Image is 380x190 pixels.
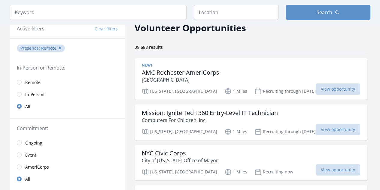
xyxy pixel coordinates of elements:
[10,137,125,149] a: Ongoing
[142,109,278,117] h3: Mission: Ignite Tech 360 Entry-Level IT Technician
[10,5,187,20] input: Keyword
[142,69,219,76] h3: AMC Rochester AmeriCorps
[17,64,118,71] legend: In-Person or Remote:
[254,88,316,95] p: Recruiting through [DATE]
[286,5,370,20] button: Search
[20,45,41,51] span: Presence :
[142,128,217,135] p: [US_STATE], [GEOGRAPHIC_DATA]
[135,58,367,100] a: New! AMC Rochester AmeriCorps [GEOGRAPHIC_DATA] [US_STATE], [GEOGRAPHIC_DATA] 1 Miles Recruiting ...
[10,88,125,100] a: In-Person
[10,100,125,112] a: All
[10,76,125,88] a: Remote
[224,168,247,176] p: 1 Miles
[25,104,30,110] span: All
[254,168,293,176] p: Recruiting now
[316,83,360,95] span: View opportunity
[224,128,247,135] p: 1 Miles
[135,44,163,50] span: 39,688 results
[194,5,278,20] input: Location
[135,21,246,35] h2: Volunteer Opportunities
[142,88,217,95] p: [US_STATE], [GEOGRAPHIC_DATA]
[95,26,118,32] button: Clear filters
[25,176,30,182] span: All
[25,164,49,170] span: AmeriCorps
[142,168,217,176] p: [US_STATE], [GEOGRAPHIC_DATA]
[25,79,41,86] span: Remote
[135,145,367,180] a: NYC Civic Corps City of [US_STATE] Office of Mayor [US_STATE], [GEOGRAPHIC_DATA] 1 Miles Recruiti...
[142,157,218,164] p: City of [US_STATE] Office of Mayor
[316,124,360,135] span: View opportunity
[17,25,44,32] h3: Active filters
[142,63,152,68] span: New!
[17,125,118,132] legend: Commitment:
[58,45,62,51] button: ✕
[25,152,36,158] span: Event
[316,164,360,176] span: View opportunity
[317,9,332,16] span: Search
[10,149,125,161] a: Event
[142,150,218,157] h3: NYC Civic Corps
[10,173,125,185] a: All
[254,128,316,135] p: Recruiting through [DATE]
[135,104,367,140] a: Mission: Ignite Tech 360 Entry-Level IT Technician Computers For Children, Inc. [US_STATE], [GEOG...
[224,88,247,95] p: 1 Miles
[41,45,56,51] span: Remote
[142,117,278,124] p: Computers For Children, Inc.
[142,76,219,83] p: [GEOGRAPHIC_DATA]
[25,140,42,146] span: Ongoing
[25,92,44,98] span: In-Person
[10,161,125,173] a: AmeriCorps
